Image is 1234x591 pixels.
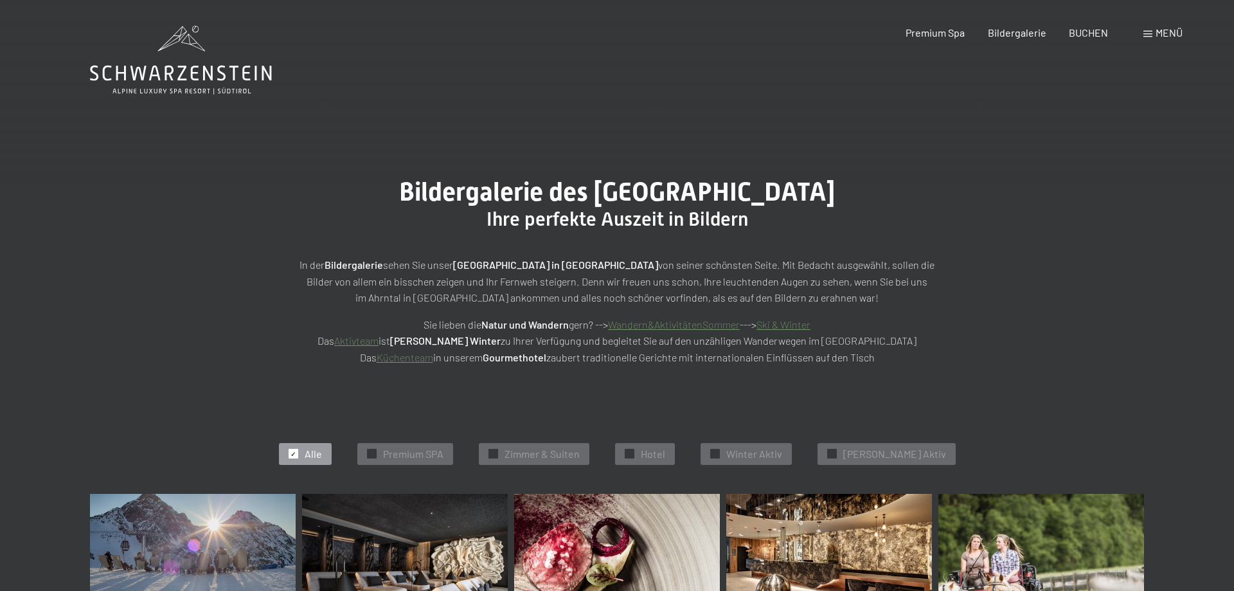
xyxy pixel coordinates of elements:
p: Sie lieben die gern? --> ---> Das ist zu Ihrer Verfügung und begleitet Sie auf den unzähligen Wan... [296,316,938,366]
strong: Gourmethotel [483,351,546,363]
span: Alle [305,447,322,461]
a: BUCHEN [1069,26,1108,39]
a: Wandern&AktivitätenSommer [608,318,740,331]
span: ✓ [627,450,632,459]
span: Winter Aktiv [726,447,782,461]
span: Ihre perfekte Auszeit in Bildern [487,208,748,230]
span: Hotel [641,447,665,461]
p: In der sehen Sie unser von seiner schönsten Seite. Mit Bedacht ausgewählt, sollen die Bilder von ... [296,257,938,306]
a: Aktivteam [334,334,379,347]
span: ✓ [490,450,496,459]
span: Premium SPA [383,447,443,461]
strong: [GEOGRAPHIC_DATA] in [GEOGRAPHIC_DATA] [453,259,658,271]
span: Zimmer & Suiten [505,447,580,461]
span: Bildergalerie des [GEOGRAPHIC_DATA] [399,177,835,207]
a: Küchenteam [377,351,433,363]
strong: Natur und Wandern [481,318,569,331]
a: Premium Spa [906,26,965,39]
span: Menü [1156,26,1183,39]
a: Ski & Winter [756,318,810,331]
span: ✓ [369,450,374,459]
span: [PERSON_NAME] Aktiv [843,447,946,461]
span: ✓ [712,450,717,459]
a: Bildergalerie [988,26,1046,39]
strong: [PERSON_NAME] Winter [390,334,501,347]
span: ✓ [829,450,834,459]
span: ✓ [291,450,296,459]
strong: Bildergalerie [325,259,383,271]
